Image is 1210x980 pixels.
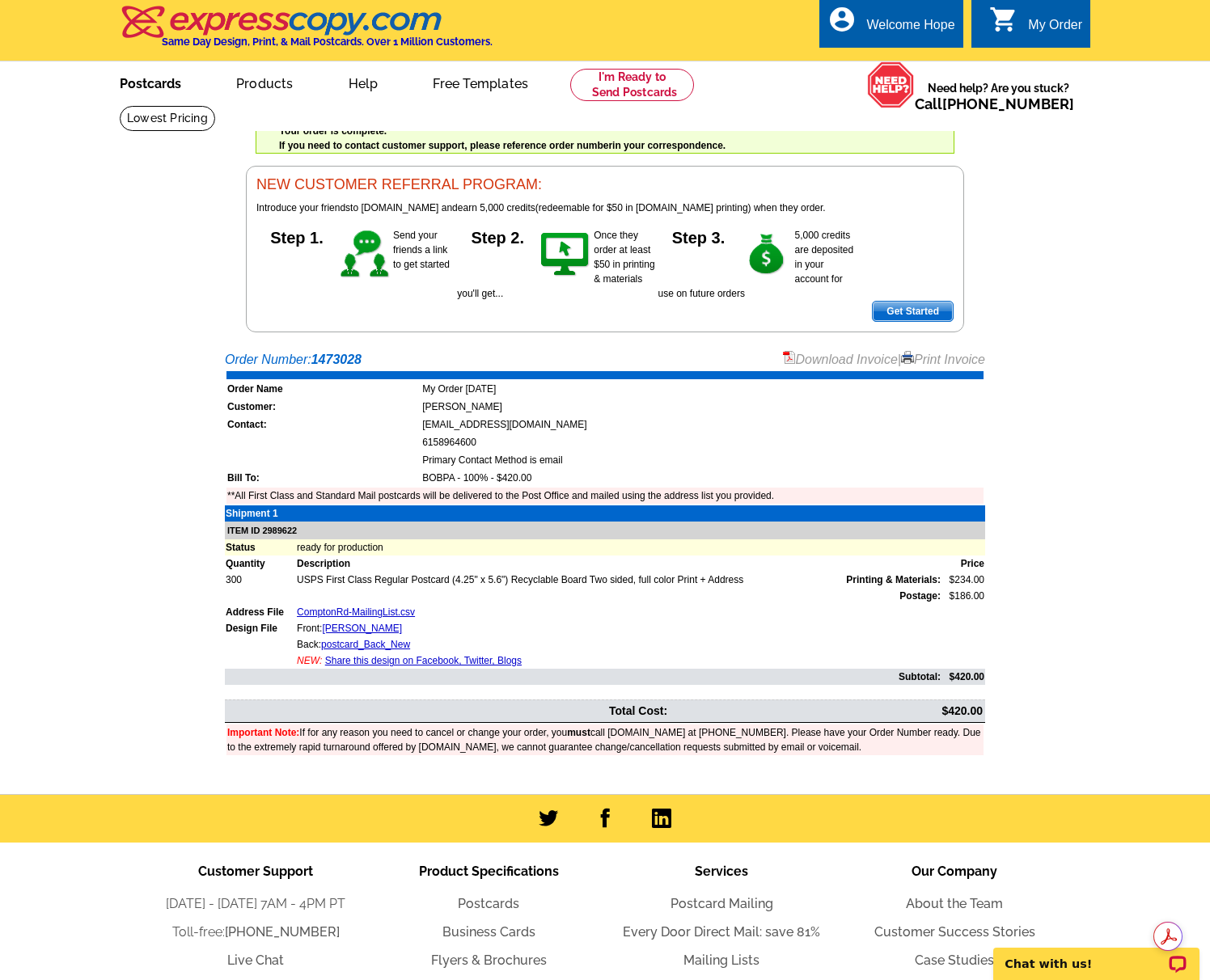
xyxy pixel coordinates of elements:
span: Printing & Materials: [846,572,941,587]
td: Subtotal: [225,669,941,685]
span: Services [695,864,748,879]
a: Same Day Design, Print, & Mail Postcards. Over 1 Million Customers. [120,17,493,48]
h3: NEW CUSTOMER REFERRAL PROGRAM: [256,176,954,194]
img: step-2.gif [538,228,594,281]
td: **All First Class and Standard Mail postcards will be delivered to the Post Office and mailed usi... [226,488,984,504]
img: step-1.gif [337,228,393,281]
td: Order Name [226,381,420,397]
span: Our Company [912,864,997,879]
span: Product Specifications [419,864,559,879]
strong: 1473028 [311,353,362,366]
a: Free Templates [407,63,554,101]
a: Get Started [872,301,954,322]
a: Share this design on Facebook, Twitter, Blogs [325,655,522,666]
td: $420.00 [941,669,985,685]
h5: Step 2. [457,228,538,244]
td: Design File [225,620,296,636]
td: Address File [225,604,296,620]
td: 300 [225,572,296,588]
a: Customer Success Stories [874,924,1035,940]
img: u [217,155,233,156]
td: Bill To: [226,470,420,486]
h5: Step 3. [658,228,739,244]
b: must [567,727,590,738]
a: [PHONE_NUMBER] [942,95,1074,112]
td: $420.00 [670,702,984,720]
h4: Same Day Design, Print, & Mail Postcards. Over 1 Million Customers. [162,36,493,48]
td: Contact: [226,416,420,433]
a: shopping_cart My Order [989,15,1082,36]
img: small-print-icon.gif [901,351,914,364]
font: Important Note: [227,727,299,738]
i: shopping_cart [989,5,1018,34]
td: BOBPA - 100% - $420.00 [421,470,984,486]
td: USPS First Class Regular Postcard (4.25" x 5.6") Recyclable Board Two sided, full color Print + A... [296,572,941,588]
td: $234.00 [941,572,985,588]
a: Business Cards [442,924,535,940]
span: 5,000 credits are deposited in your account for use on future orders [658,230,854,299]
a: Help [323,63,404,101]
td: If for any reason you need to cancel or change your order, you call [DOMAIN_NAME] at [PHONE_NUMBE... [226,724,984,755]
a: Flyers & Brochures [431,953,547,968]
td: 6158964600 [421,434,984,450]
img: help [867,61,915,108]
td: Customer: [226,399,420,415]
td: ITEM ID 2989622 [225,522,985,540]
h5: Step 1. [256,228,337,244]
iframe: LiveChat chat widget [983,929,1210,980]
strong: Postage: [899,590,941,602]
a: Postcard Mailing [671,896,773,911]
td: ready for production [296,539,985,555]
i: account_circle [827,5,857,34]
a: Every Door Direct Mail: save 81% [623,924,820,940]
td: Status [225,539,296,555]
div: My Order [1028,18,1082,40]
div: | [783,350,986,370]
td: Price [941,555,985,572]
td: Total Cost: [226,702,668,720]
p: to [DOMAIN_NAME] and (redeemable for $50 in [DOMAIN_NAME] printing) when they order. [256,201,954,215]
span: Send your friends a link to get started [393,230,450,270]
div: Welcome Hope [866,18,954,40]
strong: Your order is complete. [279,125,387,137]
a: Postcards [458,896,519,911]
img: step-3.gif [739,228,795,281]
a: Download Invoice [783,353,898,366]
td: Front: [296,620,941,636]
li: [DATE] - [DATE] 7AM - 4PM PT [139,894,372,914]
a: postcard_Back_New [321,639,410,650]
a: [PHONE_NUMBER] [225,924,340,940]
td: Quantity [225,555,296,572]
a: Mailing Lists [683,953,759,968]
span: Introduce your friends [256,202,350,213]
td: Back: [296,636,941,653]
img: small-pdf-icon.gif [783,351,796,364]
td: My Order [DATE] [421,381,984,397]
span: NEW: [297,655,322,666]
a: Live Chat [227,953,284,968]
a: ComptonRd-MailingList.csv [297,606,415,618]
span: Once they order at least $50 in printing & materials you'll get... [457,230,654,299]
a: About the Team [906,896,1003,911]
span: Need help? Are you stuck? [915,80,1082,112]
td: Primary Contact Method is email [421,452,984,468]
td: [EMAIL_ADDRESS][DOMAIN_NAME] [421,416,984,433]
td: [PERSON_NAME] [421,399,984,415]
a: Products [210,63,319,101]
span: earn 5,000 credits [458,202,535,213]
a: Postcards [94,63,207,101]
td: Shipment 1 [225,505,296,522]
a: Print Invoice [901,353,985,366]
td: Description [296,555,941,572]
span: Customer Support [198,864,313,879]
li: Toll-free: [139,923,372,942]
span: Get Started [873,302,953,321]
a: Case Studies [915,953,994,968]
div: Order Number: [225,350,985,370]
span: Call [915,95,1074,112]
a: [PERSON_NAME] [322,623,402,634]
td: $186.00 [941,588,985,604]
